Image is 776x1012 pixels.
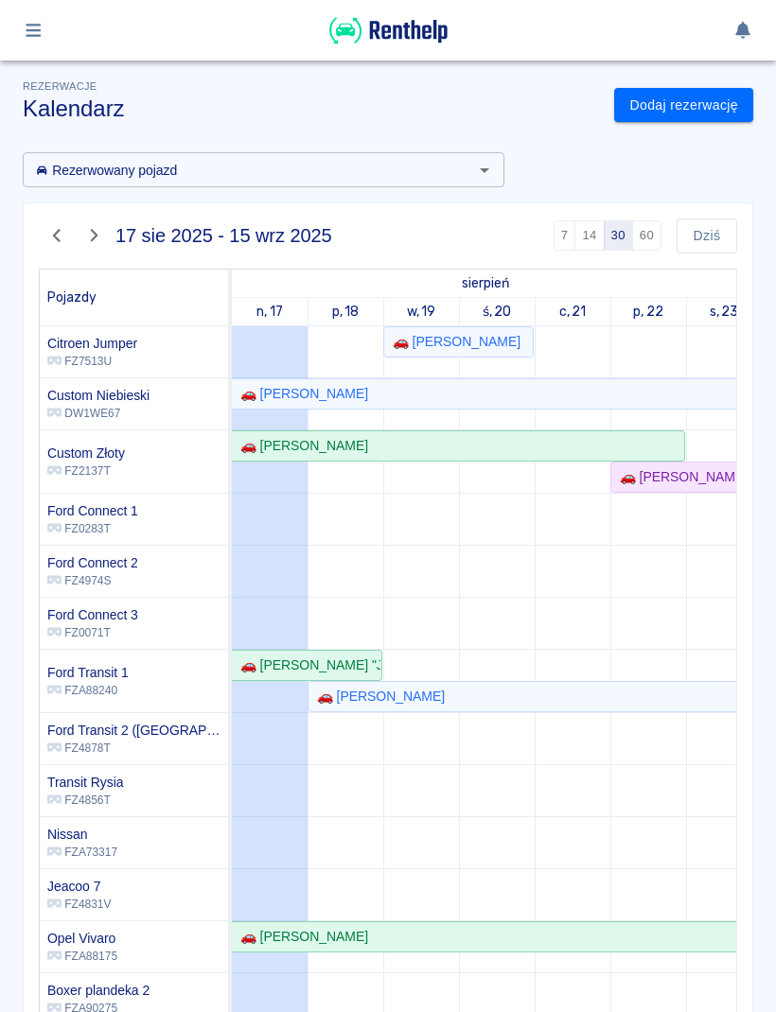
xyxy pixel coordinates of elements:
div: 🚗 [PERSON_NAME] [233,436,368,456]
h6: Ford Transit 1 [47,663,129,682]
h6: Custom Niebieski [47,386,150,405]
div: 🚗 [PERSON_NAME] [612,467,748,487]
span: Pojazdy [47,289,97,305]
h6: Ford Connect 1 [47,501,138,520]
a: 17 sierpnia 2025 [457,270,514,297]
p: FZ2137T [47,462,125,480]
div: 🚗 [PERSON_NAME] "JUNIORVET" - [PERSON_NAME] [233,655,380,675]
h6: Nissan [47,825,117,844]
p: FZ0071T [47,624,138,641]
h6: Transit Rysia [47,773,124,792]
h4: 17 sie 2025 - 15 wrz 2025 [115,224,332,247]
a: 17 sierpnia 2025 [252,298,288,325]
a: Dodaj rezerwację [614,88,753,123]
a: 19 sierpnia 2025 [402,298,441,325]
h6: Ford Connect 2 [47,553,138,572]
p: FZ4974S [47,572,138,589]
p: FZA88240 [47,682,129,699]
a: 23 sierpnia 2025 [705,298,744,325]
h6: Ford Transit 2 (Niemcy) [47,721,220,740]
p: FZ4856T [47,792,124,809]
h6: Citroen Jumper [47,334,137,353]
button: 14 dni [574,220,604,251]
img: Renthelp logo [329,15,448,46]
div: 🚗 [PERSON_NAME] [309,687,445,707]
h6: Jeacoo 7 [47,877,111,896]
p: FZ0283T [47,520,138,537]
div: 🚗 [PERSON_NAME] [233,927,368,947]
span: Rezerwacje [23,80,97,92]
button: Dziś [677,218,737,253]
a: 20 sierpnia 2025 [478,298,517,325]
p: DW1WE67 [47,405,150,422]
button: 60 dni [632,220,661,251]
h6: Custom Złoty [47,444,125,462]
div: 🚗 [PERSON_NAME] [385,332,520,352]
a: 22 sierpnia 2025 [628,298,668,325]
p: FZA88175 [47,948,117,965]
div: 🚗 [PERSON_NAME] [233,384,368,404]
p: FZ4831V [47,896,111,913]
button: Otwórz [471,157,498,183]
h6: Boxer plandeka 2 [47,981,150,1000]
a: 18 sierpnia 2025 [327,298,364,325]
button: 7 dni [554,220,576,251]
input: Wyszukaj i wybierz pojazdy... [28,158,467,182]
p: FZA73317 [47,844,117,861]
p: FZ4878T [47,740,220,757]
h6: Ford Connect 3 [47,605,138,624]
h6: Opel Vivaro [47,929,117,948]
p: FZ7513U [47,353,137,370]
h3: Kalendarz [23,96,599,122]
a: 21 sierpnia 2025 [555,298,591,325]
button: 30 dni [604,220,633,251]
a: Renthelp logo [329,34,448,50]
